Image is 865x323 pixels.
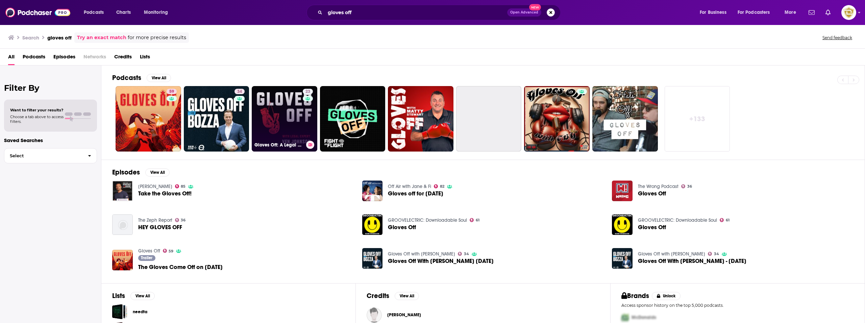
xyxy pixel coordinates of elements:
[362,214,383,235] img: Gloves Off
[529,4,541,10] span: New
[612,214,633,235] img: Gloves Off
[388,251,455,257] a: Gloves Off with Bozza
[114,51,132,65] a: Credits
[388,258,494,264] a: Gloves Off With Bozza 19/08/25
[458,252,469,256] a: 34
[395,292,419,300] button: View All
[720,218,730,222] a: 61
[167,89,177,94] a: 59
[387,312,421,318] a: Thomas Myler
[470,218,479,222] a: 61
[726,219,730,222] span: 61
[638,217,717,223] a: GROOVELECTRIC: Downloadable Soul
[638,191,666,196] span: Gloves Off
[464,252,469,255] span: 34
[116,86,181,152] a: 59
[362,181,383,201] img: Gloves off for Boxing Day
[8,51,15,65] a: All
[823,7,833,18] a: Show notifications dropdown
[112,168,140,177] h2: Episodes
[138,264,223,270] a: The Gloves Come Off on Canada Day
[632,315,656,320] span: McDonalds
[621,292,649,300] h2: Brands
[10,108,64,112] span: Want to filter your results?
[184,86,249,152] a: 34
[738,8,770,17] span: For Podcasters
[112,168,170,177] a: EpisodesView All
[612,181,633,201] img: Gloves Off
[252,86,317,152] a: 23Gloves Off: A Legal Podcast
[367,292,389,300] h2: Credits
[22,34,39,41] h3: Search
[362,248,383,269] img: Gloves Off With Bozza 19/08/25
[138,224,182,230] span: HEY GLOVES OFF
[112,181,133,201] img: Take the Gloves Off!
[47,34,72,41] h3: gloves off
[638,224,666,230] a: Gloves Off
[175,218,186,222] a: 36
[175,184,186,188] a: 85
[130,292,155,300] button: View All
[313,5,567,20] div: Search podcasts, credits, & more...
[638,258,746,264] a: Gloves Off With Bozza - 27/05/25
[237,88,242,95] span: 34
[181,185,186,188] span: 85
[388,224,416,230] a: Gloves Off
[138,248,160,254] a: Gloves Off
[612,248,633,269] a: Gloves Off With Bozza - 27/05/25
[621,303,854,308] p: Access sponsor history on the top 5,000 podcasts.
[112,292,125,300] h2: Lists
[638,258,746,264] span: Gloves Off With [PERSON_NAME] - [DATE]
[388,191,443,196] a: Gloves off for Boxing Day
[112,74,141,82] h2: Podcasts
[638,251,705,257] a: Gloves Off with Bozza
[841,5,856,20] span: Logged in as desouzainjurylawyers
[700,8,726,17] span: For Business
[695,7,735,18] button: open menu
[138,264,223,270] span: The Gloves Come Off on [DATE]
[510,11,538,14] span: Open Advanced
[5,6,70,19] img: Podchaser - Follow, Share and Rate Podcasts
[440,185,444,188] span: 82
[638,184,678,189] a: The Wrong Podcast
[140,51,150,65] a: Lists
[733,7,780,18] button: open menu
[4,154,82,158] span: Select
[116,8,131,17] span: Charts
[234,89,245,94] a: 34
[507,8,541,17] button: Open AdvancedNew
[434,184,444,188] a: 82
[23,51,45,65] span: Podcasts
[387,312,421,318] span: [PERSON_NAME]
[388,258,494,264] span: Gloves Off With [PERSON_NAME] [DATE]
[367,307,382,323] img: Thomas Myler
[112,250,133,270] img: The Gloves Come Off on Canada Day
[388,191,443,196] span: Gloves off for [DATE]
[163,249,174,253] a: 59
[476,219,479,222] span: 61
[4,83,97,93] h2: Filter By
[806,7,817,18] a: Show notifications dropdown
[708,252,719,256] a: 34
[841,5,856,20] button: Show profile menu
[84,8,104,17] span: Podcasts
[53,51,75,65] a: Episodes
[388,217,467,223] a: GROOVELECTRIC: Downloadable Soul
[4,137,97,143] p: Saved Searches
[367,292,419,300] a: CreditsView All
[112,214,133,235] img: HEY GLOVES OFF
[681,184,692,188] a: 36
[303,89,313,94] a: 23
[112,304,127,319] a: needta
